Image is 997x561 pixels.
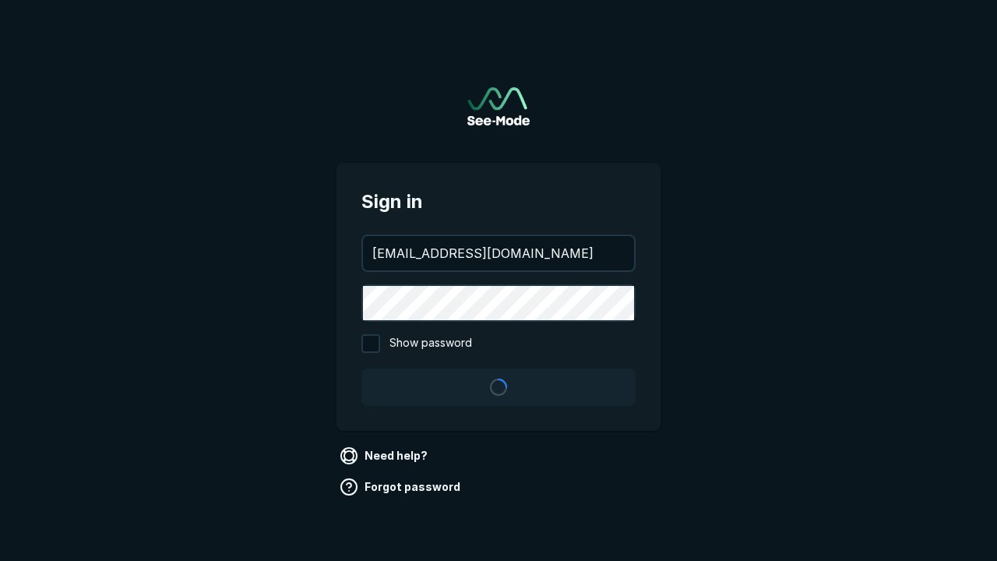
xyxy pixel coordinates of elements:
img: See-Mode Logo [467,87,530,125]
a: Need help? [336,443,434,468]
span: Show password [389,334,472,353]
a: Forgot password [336,475,467,499]
a: Go to sign in [467,87,530,125]
span: Sign in [361,188,636,216]
input: your@email.com [363,236,634,270]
